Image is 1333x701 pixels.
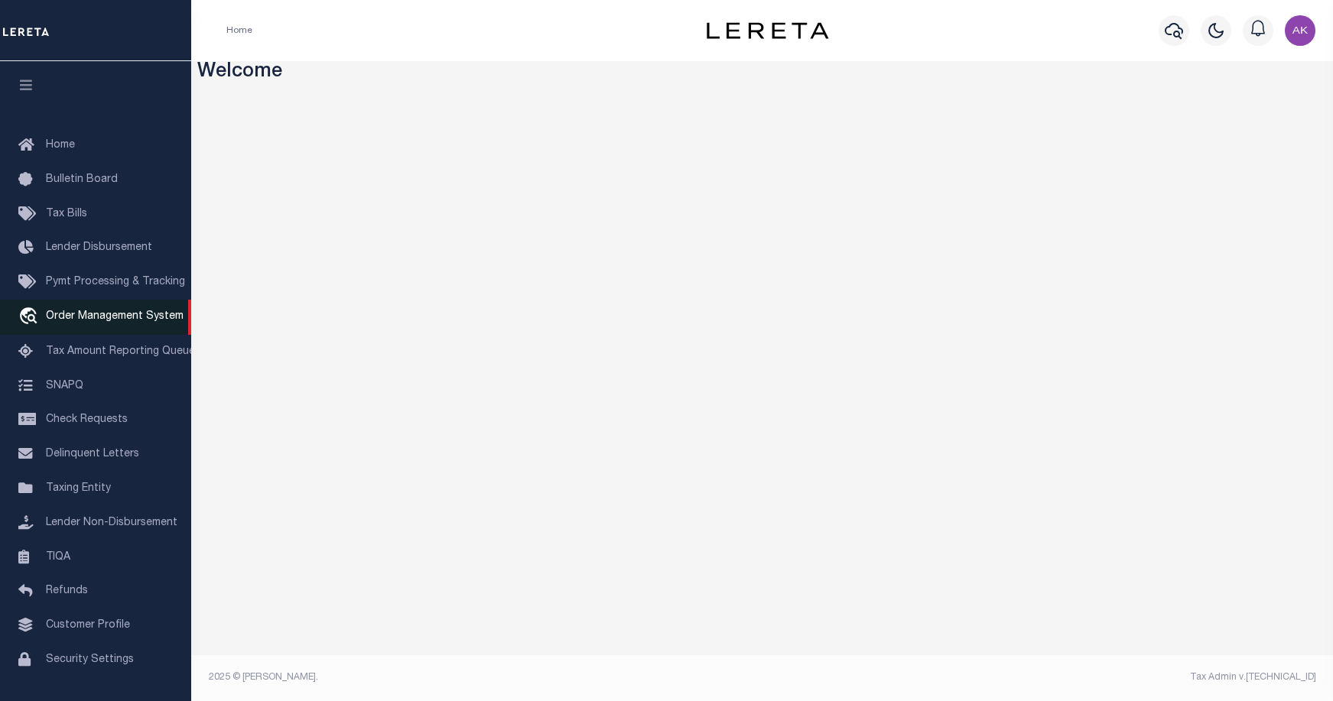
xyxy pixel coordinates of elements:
[46,140,75,151] span: Home
[707,22,829,39] img: logo-dark.svg
[46,174,118,185] span: Bulletin Board
[46,586,88,596] span: Refunds
[46,277,185,287] span: Pymt Processing & Tracking
[226,24,252,37] li: Home
[18,307,43,327] i: travel_explore
[46,518,177,528] span: Lender Non-Disbursement
[774,670,1316,684] div: Tax Admin v.[TECHNICAL_ID]
[1285,15,1315,46] img: svg+xml;base64,PHN2ZyB4bWxucz0iaHR0cDovL3d3dy53My5vcmcvMjAwMC9zdmciIHBvaW50ZXItZXZlbnRzPSJub25lIi...
[197,61,1328,85] h3: Welcome
[46,242,152,253] span: Lender Disbursement
[46,654,134,665] span: Security Settings
[197,670,762,684] div: 2025 © [PERSON_NAME].
[46,620,130,631] span: Customer Profile
[46,380,83,391] span: SNAPQ
[46,311,184,322] span: Order Management System
[46,449,139,459] span: Delinquent Letters
[46,209,87,219] span: Tax Bills
[46,483,111,494] span: Taxing Entity
[46,551,70,562] span: TIQA
[46,414,128,425] span: Check Requests
[46,346,195,357] span: Tax Amount Reporting Queue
